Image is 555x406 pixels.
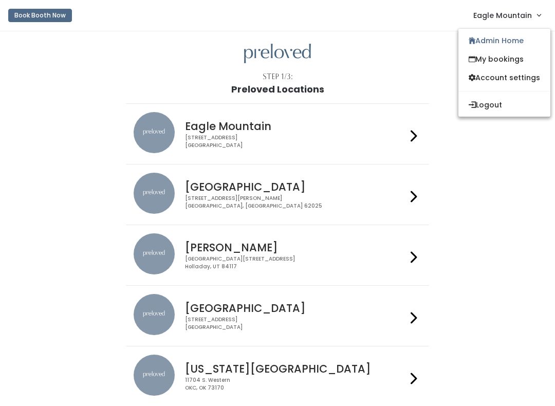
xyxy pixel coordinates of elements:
div: 11704 S. Western OKC, OK 73170 [185,377,406,392]
h4: [GEOGRAPHIC_DATA] [185,302,406,314]
button: Logout [458,96,550,114]
a: preloved location Eagle Mountain [STREET_ADDRESS][GEOGRAPHIC_DATA] [134,112,421,156]
h4: [GEOGRAPHIC_DATA] [185,181,406,193]
a: My bookings [458,50,550,68]
img: preloved location [134,112,175,153]
div: [STREET_ADDRESS] [GEOGRAPHIC_DATA] [185,134,406,149]
span: Eagle Mountain [473,10,532,21]
div: Step 1/3: [263,71,293,82]
a: Book Booth Now [8,4,72,27]
h4: [PERSON_NAME] [185,242,406,253]
a: preloved location [GEOGRAPHIC_DATA] [STREET_ADDRESS][GEOGRAPHIC_DATA] [134,294,421,338]
div: [STREET_ADDRESS][PERSON_NAME] [GEOGRAPHIC_DATA], [GEOGRAPHIC_DATA] 62025 [185,195,406,210]
img: preloved logo [244,44,311,64]
a: preloved location [GEOGRAPHIC_DATA] [STREET_ADDRESS][PERSON_NAME][GEOGRAPHIC_DATA], [GEOGRAPHIC_D... [134,173,421,216]
a: Admin Home [458,31,550,50]
h1: Preloved Locations [231,84,324,95]
button: Book Booth Now [8,9,72,22]
a: Eagle Mountain [463,4,551,26]
a: preloved location [US_STATE][GEOGRAPHIC_DATA] 11704 S. WesternOKC, OK 73170 [134,355,421,398]
a: Account settings [458,68,550,87]
img: preloved location [134,173,175,214]
div: [GEOGRAPHIC_DATA][STREET_ADDRESS] Holladay, UT 84117 [185,255,406,270]
a: preloved location [PERSON_NAME] [GEOGRAPHIC_DATA][STREET_ADDRESS]Holladay, UT 84117 [134,233,421,277]
img: preloved location [134,233,175,274]
div: [STREET_ADDRESS] [GEOGRAPHIC_DATA] [185,316,406,331]
h4: Eagle Mountain [185,120,406,132]
img: preloved location [134,294,175,335]
img: preloved location [134,355,175,396]
h4: [US_STATE][GEOGRAPHIC_DATA] [185,363,406,375]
